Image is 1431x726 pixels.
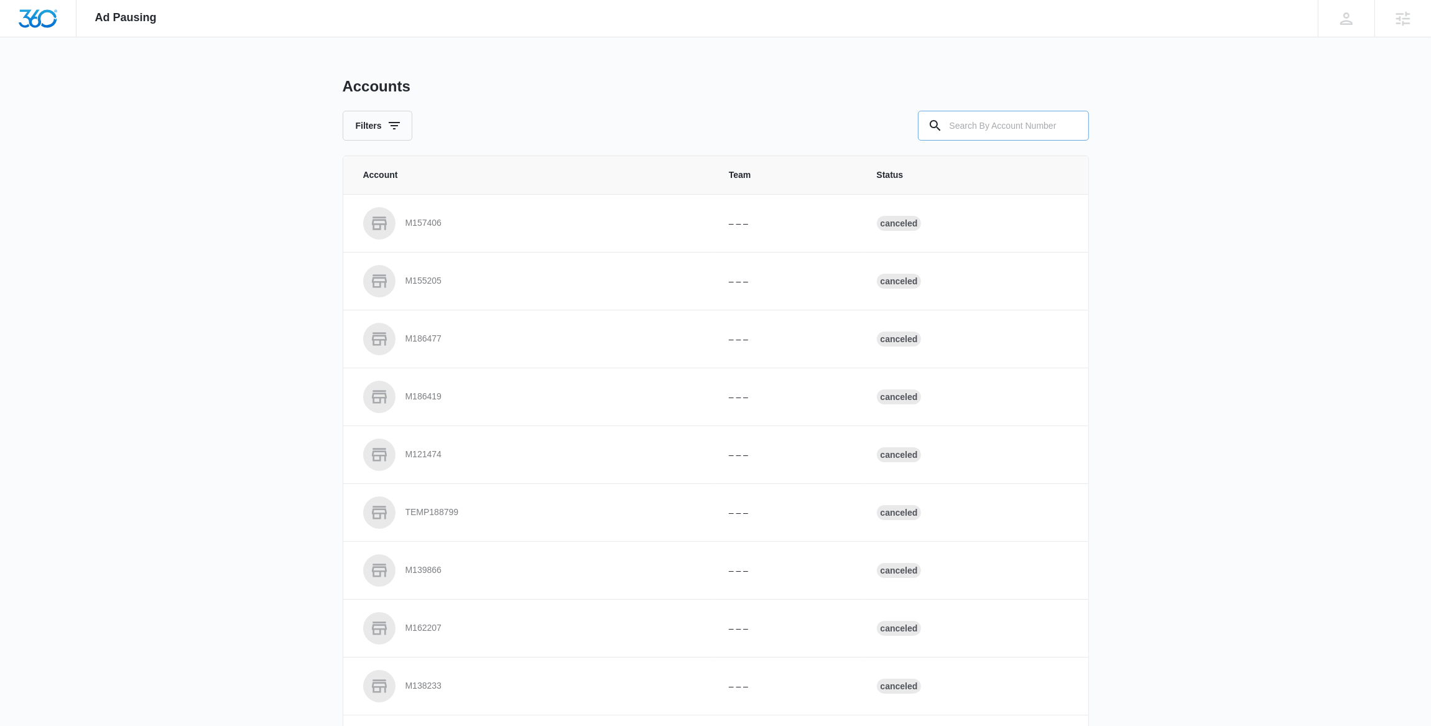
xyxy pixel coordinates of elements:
a: M186477 [363,323,699,355]
a: M162207 [363,612,699,645]
a: M121474 [363,439,699,471]
p: – – – [729,391,847,404]
span: Team [729,169,847,182]
p: – – – [729,449,847,462]
p: M155205 [405,275,442,287]
p: M139866 [405,564,442,577]
p: M138233 [405,680,442,692]
a: M155205 [363,265,699,297]
div: Canceled [877,505,922,520]
h1: Accounts [343,77,410,96]
button: Filters [343,111,412,141]
p: – – – [729,217,847,230]
p: M186419 [405,391,442,403]
span: Ad Pausing [95,11,157,24]
a: M186419 [363,381,699,413]
div: Canceled [877,679,922,694]
a: M139866 [363,554,699,587]
p: – – – [729,333,847,346]
a: M138233 [363,670,699,702]
p: M162207 [405,622,442,635]
div: Canceled [877,447,922,462]
p: M121474 [405,449,442,461]
p: – – – [729,622,847,635]
span: Status [877,169,1068,182]
div: Canceled [877,563,922,578]
a: M157406 [363,207,699,240]
input: Search By Account Number [918,111,1089,141]
span: Account [363,169,699,182]
div: Canceled [877,216,922,231]
p: – – – [729,506,847,519]
p: – – – [729,680,847,693]
p: – – – [729,275,847,288]
p: TEMP188799 [405,506,459,519]
div: Canceled [877,389,922,404]
p: – – – [729,564,847,577]
div: Canceled [877,274,922,289]
p: M157406 [405,217,442,230]
div: Canceled [877,621,922,636]
a: TEMP188799 [363,496,699,529]
p: M186477 [405,333,442,345]
div: Canceled [877,332,922,347]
